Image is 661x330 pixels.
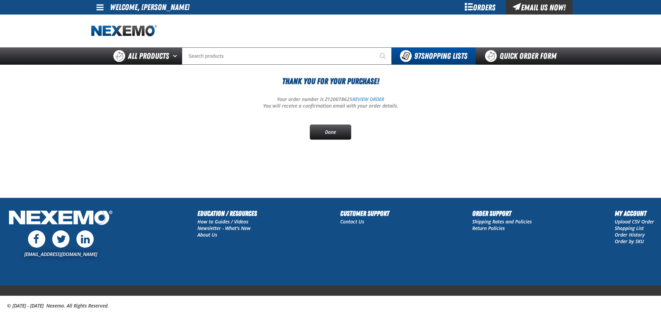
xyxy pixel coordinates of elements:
a: Home [91,25,157,37]
h1: Thank You For Your Purchase! [91,75,570,88]
a: Quick Order Form [476,47,569,65]
a: Contact Us [340,218,364,225]
span: Shopping Lists [414,51,467,61]
a: [EMAIL_ADDRESS][DOMAIN_NAME] [24,251,97,257]
a: About Us [197,231,217,238]
h2: Customer Support [340,208,389,219]
a: Shipping Rates and Policies [472,218,532,225]
a: Shopping List [615,225,644,231]
a: Return Policies [472,225,505,231]
h2: My Account [615,208,654,219]
img: Nexemo Logo [7,208,114,229]
a: How to Guides / Videos [197,218,248,225]
input: Search [182,47,392,65]
a: Newsletter - What's New [197,225,251,231]
span: All Products [128,50,169,62]
h2: Order Support [472,208,532,219]
a: REVIEW ORDER [352,96,384,102]
strong: 97 [414,51,421,61]
a: Done [310,125,351,140]
a: Order by SKU [615,238,644,245]
a: Upload CSV Order [615,218,654,225]
h2: Education / Resources [197,208,257,219]
button: Start Searching [374,47,392,65]
a: Order History [615,231,645,238]
button: Open All Products pages [170,47,182,65]
button: You have 97 Shopping Lists. Open to view details [392,47,476,65]
p: Your order number is Z120078625 [91,96,570,103]
p: You will receive a confirmation email with your order details. [91,103,570,109]
img: Nexemo logo [91,25,157,37]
